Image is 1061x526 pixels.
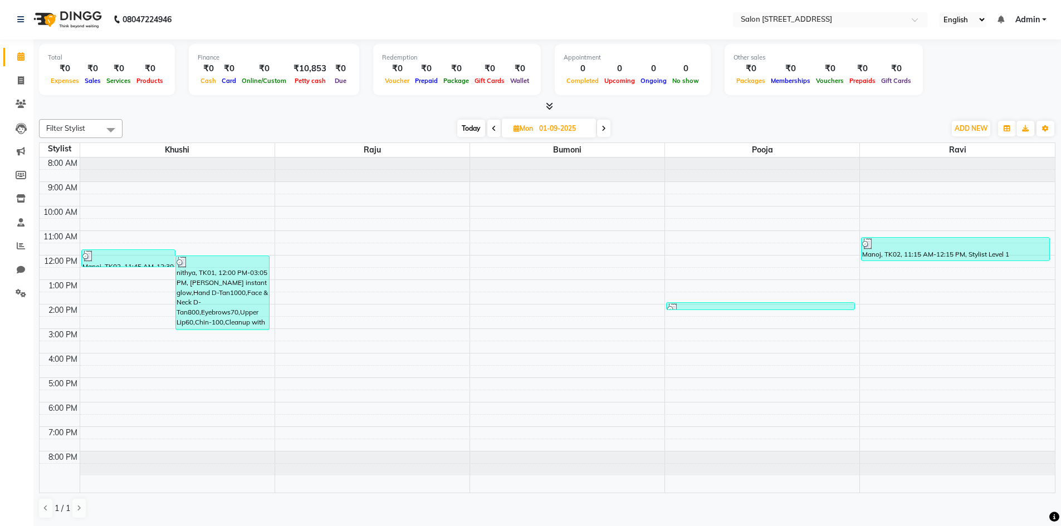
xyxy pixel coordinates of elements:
[1015,14,1040,26] span: Admin
[292,77,329,85] span: Petty cash
[48,53,166,62] div: Total
[472,62,507,75] div: ₹0
[507,77,532,85] span: Wallet
[46,427,80,439] div: 7:00 PM
[46,451,80,463] div: 8:00 PM
[219,62,239,75] div: ₹0
[734,77,768,85] span: Packages
[46,182,80,194] div: 9:00 AM
[46,304,80,316] div: 2:00 PM
[441,62,472,75] div: ₹0
[219,77,239,85] span: Card
[602,62,638,75] div: 0
[382,62,412,75] div: ₹0
[952,121,990,136] button: ADD NEW
[55,503,70,514] span: 1 / 1
[412,62,441,75] div: ₹0
[638,62,669,75] div: 0
[332,77,349,85] span: Due
[382,53,532,62] div: Redemption
[239,77,289,85] span: Online/Custom
[123,4,172,35] b: 08047224946
[813,62,847,75] div: ₹0
[48,62,82,75] div: ₹0
[275,143,470,157] span: Raju
[198,62,219,75] div: ₹0
[134,62,166,75] div: ₹0
[734,62,768,75] div: ₹0
[457,120,485,137] span: Today
[768,62,813,75] div: ₹0
[878,62,914,75] div: ₹0
[507,62,532,75] div: ₹0
[198,77,219,85] span: Cash
[862,238,1049,260] div: Manoj, TK02, 11:15 AM-12:15 PM, Stylist Level 1 (Regular)400,[PERSON_NAME] Styling
[48,77,82,85] span: Expenses
[41,231,80,243] div: 11:00 AM
[41,207,80,218] div: 10:00 AM
[955,124,987,132] span: ADD NEW
[412,77,441,85] span: Prepaid
[239,62,289,75] div: ₹0
[331,62,350,75] div: ₹0
[104,77,134,85] span: Services
[82,62,104,75] div: ₹0
[669,62,702,75] div: 0
[564,53,702,62] div: Appointment
[878,77,914,85] span: Gift Cards
[734,53,914,62] div: Other sales
[82,77,104,85] span: Sales
[470,143,664,157] span: Bumoni
[46,329,80,341] div: 3:00 PM
[860,143,1055,157] span: ravi
[42,255,80,267] div: 12:00 PM
[536,120,591,137] input: 2025-09-01
[46,280,80,292] div: 1:00 PM
[46,124,85,132] span: Filter Stylist
[847,77,878,85] span: Prepaids
[847,62,878,75] div: ₹0
[564,62,602,75] div: 0
[46,402,80,414] div: 6:00 PM
[564,77,602,85] span: Completed
[46,378,80,390] div: 5:00 PM
[40,143,80,155] div: Stylist
[80,143,275,157] span: Khushi
[46,158,80,169] div: 8:00 AM
[665,143,859,157] span: pooja
[638,77,669,85] span: Ongoing
[198,53,350,62] div: Finance
[289,62,331,75] div: ₹10,853
[104,62,134,75] div: ₹0
[472,77,507,85] span: Gift Cards
[176,256,269,330] div: nithya, TK01, 12:00 PM-03:05 PM, [PERSON_NAME] instant glow,Hand D-Tan1000,Face & Neck D-Tan800,E...
[669,77,702,85] span: No show
[511,124,536,132] span: Mon
[813,77,847,85] span: Vouchers
[441,77,472,85] span: Package
[667,303,854,309] div: [PERSON_NAME], TK03, 01:55 PM-02:15 PM, Child Haircut (Below 4 Years)500
[46,353,80,365] div: 4:00 PM
[768,77,813,85] span: Memberships
[28,4,105,35] img: logo
[82,250,175,267] div: Manoj, TK02, 11:45 AM-12:30 PM, Cleanup with D-Tan1400
[134,77,166,85] span: Products
[602,77,638,85] span: Upcoming
[382,77,412,85] span: Voucher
